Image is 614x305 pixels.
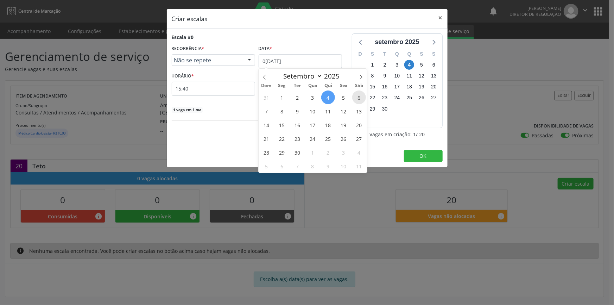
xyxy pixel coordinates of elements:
[392,82,402,92] span: quarta-feira, 17 de setembro de 2025
[352,118,366,132] span: Setembro 20, 2025
[404,60,414,70] span: quinta-feira, 4 de setembro de 2025
[290,83,305,88] span: Ter
[392,71,402,81] span: quarta-feira, 10 de setembro de 2025
[416,131,425,138] span: / 20
[306,104,319,118] span: Setembro 10, 2025
[404,93,414,103] span: quinta-feira, 25 de setembro de 2025
[392,60,402,70] span: quarta-feira, 3 de setembro de 2025
[352,159,366,173] span: Outubro 11, 2025
[337,91,350,104] span: Setembro 5, 2025
[368,71,378,81] span: segunda-feira, 8 de setembro de 2025
[429,93,439,103] span: sábado, 27 de setembro de 2025
[172,71,194,82] label: HORÁRIO
[379,49,391,60] div: T
[321,104,335,118] span: Setembro 11, 2025
[321,159,335,173] span: Outubro 9, 2025
[380,71,390,81] span: terça-feira, 9 de setembro de 2025
[403,49,416,60] div: Q
[321,145,335,159] span: Outubro 2, 2025
[417,71,426,81] span: sexta-feira, 12 de setembro de 2025
[428,49,440,60] div: S
[420,152,427,159] span: OK
[172,82,255,96] input: 00:00
[380,93,390,103] span: terça-feira, 23 de setembro de 2025
[368,82,378,92] span: segunda-feira, 15 de setembro de 2025
[321,132,335,145] span: Setembro 25, 2025
[275,118,289,132] span: Setembro 15, 2025
[352,131,443,138] div: Vagas em criação: 1
[259,118,273,132] span: Setembro 14, 2025
[280,71,322,81] select: Month
[290,159,304,173] span: Outubro 7, 2025
[352,132,366,145] span: Setembro 27, 2025
[259,54,342,68] input: Selecione uma data
[337,118,350,132] span: Setembro 19, 2025
[306,91,319,104] span: Setembro 3, 2025
[306,159,319,173] span: Outubro 8, 2025
[275,132,289,145] span: Setembro 22, 2025
[290,118,304,132] span: Setembro 16, 2025
[174,57,241,64] span: Não se repete
[172,14,208,23] h5: Criar escalas
[392,93,402,103] span: quarta-feira, 24 de setembro de 2025
[368,60,378,70] span: segunda-feira, 1 de setembro de 2025
[321,118,335,132] span: Setembro 18, 2025
[259,145,273,159] span: Setembro 28, 2025
[429,60,439,70] span: sábado, 6 de setembro de 2025
[321,83,336,88] span: Qui
[259,159,273,173] span: Outubro 5, 2025
[352,104,366,118] span: Setembro 13, 2025
[172,107,203,113] span: 1 vaga em 1 dia
[322,71,346,81] input: Year
[404,71,414,81] span: quinta-feira, 11 de setembro de 2025
[259,132,273,145] span: Setembro 21, 2025
[417,93,426,103] span: sexta-feira, 26 de setembro de 2025
[352,145,366,159] span: Outubro 4, 2025
[259,104,273,118] span: Setembro 7, 2025
[336,83,352,88] span: Sex
[337,104,350,118] span: Setembro 12, 2025
[352,91,366,104] span: Setembro 6, 2025
[380,104,390,114] span: terça-feira, 30 de setembro de 2025
[305,83,321,88] span: Qua
[274,83,290,88] span: Seg
[275,91,289,104] span: Setembro 1, 2025
[366,49,379,60] div: S
[172,43,204,54] label: RECORRÊNCIA
[380,82,390,92] span: terça-feira, 16 de setembro de 2025
[259,83,274,88] span: Dom
[275,104,289,118] span: Setembro 8, 2025
[433,9,448,26] button: Close
[380,60,390,70] span: terça-feira, 2 de setembro de 2025
[306,132,319,145] span: Setembro 24, 2025
[306,118,319,132] span: Setembro 17, 2025
[337,145,350,159] span: Outubro 3, 2025
[172,33,194,41] div: Escala #0
[306,145,319,159] span: Outubro 1, 2025
[368,93,378,103] span: segunda-feira, 22 de setembro de 2025
[290,91,304,104] span: Setembro 2, 2025
[275,145,289,159] span: Setembro 29, 2025
[259,91,273,104] span: Agosto 31, 2025
[354,49,367,60] div: D
[290,132,304,145] span: Setembro 23, 2025
[352,83,367,88] span: Sáb
[259,43,272,54] label: Data
[368,104,378,114] span: segunda-feira, 29 de setembro de 2025
[321,91,335,104] span: Setembro 4, 2025
[429,82,439,92] span: sábado, 20 de setembro de 2025
[404,82,414,92] span: quinta-feira, 18 de setembro de 2025
[275,159,289,173] span: Outubro 6, 2025
[429,71,439,81] span: sábado, 13 de setembro de 2025
[417,82,426,92] span: sexta-feira, 19 de setembro de 2025
[416,49,428,60] div: S
[290,145,304,159] span: Setembro 30, 2025
[337,159,350,173] span: Outubro 10, 2025
[391,49,403,60] div: Q
[404,150,443,162] button: OK
[337,132,350,145] span: Setembro 26, 2025
[417,60,426,70] span: sexta-feira, 5 de setembro de 2025
[372,37,422,47] div: setembro 2025
[290,104,304,118] span: Setembro 9, 2025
